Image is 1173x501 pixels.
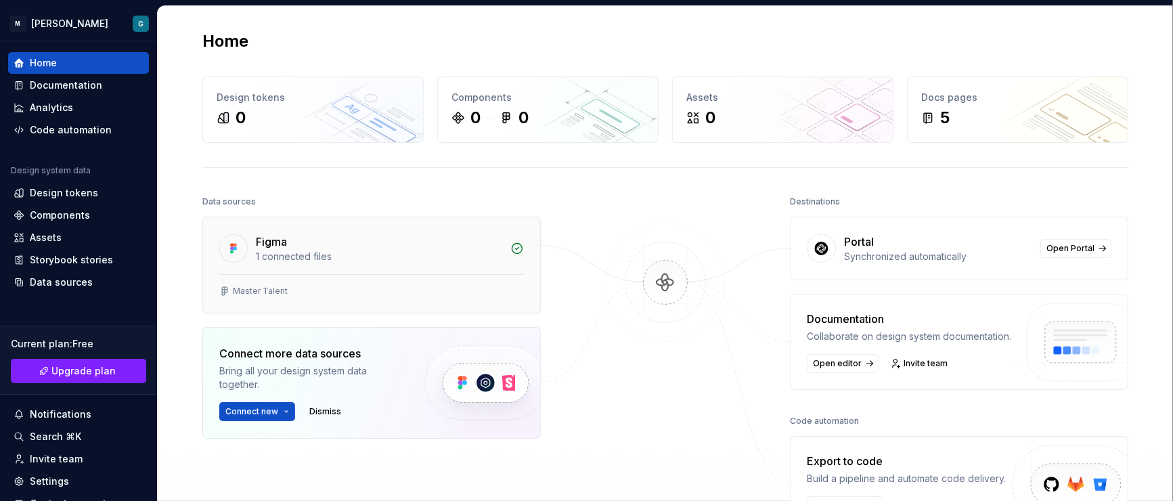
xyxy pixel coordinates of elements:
[451,91,644,104] div: Components
[8,471,149,492] a: Settings
[1046,243,1094,254] span: Open Portal
[202,77,424,143] a: Design tokens0
[807,311,1011,327] div: Documentation
[52,364,116,378] span: Upgrade plan
[219,364,402,391] div: Bring all your design system data together.
[202,30,248,52] h2: Home
[30,56,57,70] div: Home
[940,107,950,129] div: 5
[8,182,149,204] a: Design tokens
[30,186,98,200] div: Design tokens
[887,354,954,373] a: Invite team
[256,234,287,250] div: Figma
[30,276,93,289] div: Data sources
[8,426,149,448] button: Search ⌘K
[8,227,149,248] a: Assets
[11,337,146,351] div: Current plan : Free
[807,354,879,373] a: Open editor
[30,430,81,443] div: Search ⌘K
[236,107,246,129] div: 0
[904,358,948,369] span: Invite team
[225,406,278,417] span: Connect new
[807,330,1011,343] div: Collaborate on design system documentation.
[3,9,154,38] button: M[PERSON_NAME]G
[30,209,90,222] div: Components
[807,453,1006,469] div: Export to code
[470,107,481,129] div: 0
[303,402,347,421] button: Dismiss
[921,91,1114,104] div: Docs pages
[202,192,256,211] div: Data sources
[8,448,149,470] a: Invite team
[807,472,1006,485] div: Build a pipeline and automate code delivery.
[8,271,149,293] a: Data sources
[217,91,410,104] div: Design tokens
[256,250,502,263] div: 1 connected files
[11,359,146,383] a: Upgrade plan
[30,253,113,267] div: Storybook stories
[8,404,149,425] button: Notifications
[30,452,83,466] div: Invite team
[30,231,62,244] div: Assets
[8,249,149,271] a: Storybook stories
[8,52,149,74] a: Home
[705,107,715,129] div: 0
[30,79,102,92] div: Documentation
[907,77,1128,143] a: Docs pages5
[9,16,26,32] div: M
[309,406,341,417] span: Dismiss
[30,475,69,488] div: Settings
[8,119,149,141] a: Code automation
[672,77,893,143] a: Assets0
[518,107,529,129] div: 0
[219,345,402,362] div: Connect more data sources
[30,123,112,137] div: Code automation
[138,18,143,29] div: G
[1040,239,1111,258] a: Open Portal
[8,97,149,118] a: Analytics
[437,77,659,143] a: Components00
[233,286,288,297] div: Master Talent
[790,412,859,431] div: Code automation
[30,101,73,114] div: Analytics
[790,192,840,211] div: Destinations
[844,234,874,250] div: Portal
[202,217,541,313] a: Figma1 connected filesMaster Talent
[30,408,91,421] div: Notifications
[686,91,879,104] div: Assets
[11,165,91,176] div: Design system data
[31,17,108,30] div: [PERSON_NAME]
[8,204,149,226] a: Components
[844,250,1032,263] div: Synchronized automatically
[813,358,862,369] span: Open editor
[8,74,149,96] a: Documentation
[219,402,295,421] button: Connect new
